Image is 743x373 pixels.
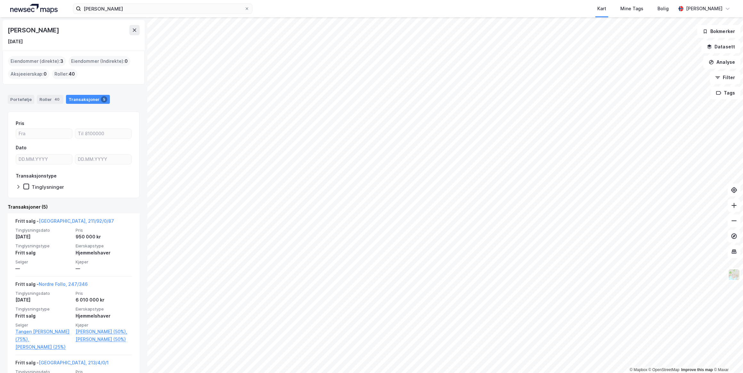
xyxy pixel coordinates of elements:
[15,296,72,304] div: [DATE]
[101,96,107,103] div: 5
[16,120,24,127] div: Pris
[8,25,60,35] div: [PERSON_NAME]
[630,368,647,372] a: Mapbox
[69,56,130,66] div: Eiendommer (Indirekte) :
[703,56,740,69] button: Analyse
[39,360,109,365] a: [GEOGRAPHIC_DATA], 213/4/0/1
[76,336,132,343] a: [PERSON_NAME] (50%)
[66,95,110,104] div: Transaksjoner
[81,4,244,13] input: Søk på adresse, matrikkel, gårdeiere, leietakere eller personer
[8,95,34,104] div: Portefølje
[125,57,128,65] span: 0
[44,70,47,78] span: 0
[15,328,72,343] a: Tangen [PERSON_NAME] (75%),
[15,343,72,351] a: [PERSON_NAME] (25%)
[76,249,132,257] div: Hjemmelshaver
[711,342,743,373] div: Kontrollprogram for chat
[649,368,680,372] a: OpenStreetMap
[16,144,27,152] div: Dato
[16,129,72,138] input: Fra
[15,259,72,265] span: Selger
[69,70,75,78] span: 40
[76,233,132,241] div: 950 000 kr
[75,129,131,138] input: Til 8100000
[53,96,61,103] div: 40
[8,69,49,79] div: Aksjeeierskap :
[711,342,743,373] iframe: Chat Widget
[76,328,132,336] a: [PERSON_NAME] (50%),
[15,280,88,291] div: Fritt salg -
[15,291,72,296] span: Tinglysningsdato
[8,203,140,211] div: Transaksjoner (5)
[710,71,740,84] button: Filter
[15,243,72,249] span: Tinglysningstype
[597,5,606,12] div: Kart
[15,359,109,369] div: Fritt salg -
[620,5,643,12] div: Mine Tags
[15,265,72,272] div: —
[697,25,740,38] button: Bokmerker
[75,154,131,164] input: DD.MM.YYYY
[686,5,723,12] div: [PERSON_NAME]
[15,217,114,228] div: Fritt salg -
[657,5,669,12] div: Bolig
[10,4,58,13] img: logo.a4113a55bc3d86da70a041830d287a7e.svg
[701,40,740,53] button: Datasett
[15,233,72,241] div: [DATE]
[8,56,66,66] div: Eiendommer (direkte) :
[16,154,72,164] input: DD.MM.YYYY
[728,269,740,281] img: Z
[15,312,72,320] div: Fritt salg
[39,218,114,224] a: [GEOGRAPHIC_DATA], 211/92/0/87
[16,172,57,180] div: Transaksjonstype
[681,368,713,372] a: Improve this map
[15,249,72,257] div: Fritt salg
[76,243,132,249] span: Eierskapstype
[52,69,78,79] div: Roller :
[37,95,63,104] div: Roller
[15,322,72,328] span: Selger
[76,291,132,296] span: Pris
[76,265,132,272] div: —
[76,259,132,265] span: Kjøper
[76,228,132,233] span: Pris
[15,306,72,312] span: Tinglysningstype
[76,312,132,320] div: Hjemmelshaver
[32,184,64,190] div: Tinglysninger
[76,296,132,304] div: 6 010 000 kr
[76,322,132,328] span: Kjøper
[39,281,88,287] a: Nordre Follo, 247/346
[8,38,23,46] div: [DATE]
[711,87,740,99] button: Tags
[15,228,72,233] span: Tinglysningsdato
[76,306,132,312] span: Eierskapstype
[60,57,63,65] span: 3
